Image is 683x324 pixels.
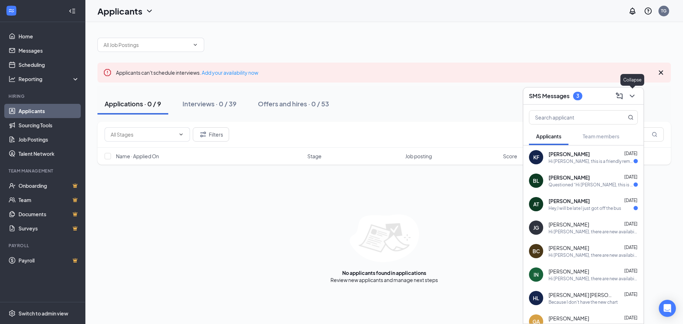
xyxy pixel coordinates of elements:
div: TG [661,8,667,14]
a: OnboardingCrown [18,179,79,193]
div: Hi [PERSON_NAME], there are new availabilities for an interview. This is a reminder to schedule y... [549,229,638,235]
div: Review new applicants and manage next steps [330,276,438,283]
span: [PERSON_NAME] [PERSON_NAME] [549,291,613,298]
span: Stage [307,153,322,160]
a: Talent Network [18,147,79,161]
div: Switch to admin view [18,310,68,317]
span: Name · Applied On [116,153,159,160]
input: All Stages [111,131,175,138]
span: [DATE] [624,151,637,156]
span: [DATE] [624,198,637,203]
a: Messages [18,43,79,58]
div: Because I don't have the new chart [549,299,618,305]
span: Team members [583,133,619,139]
div: Open Intercom Messenger [659,300,676,317]
svg: MagnifyingGlass [628,115,634,120]
svg: Collapse [69,7,76,15]
svg: ComposeMessage [615,92,624,100]
span: Score [503,153,517,160]
svg: Filter [199,130,207,139]
div: BL [533,177,539,184]
span: [DATE] [624,245,637,250]
svg: Settings [9,310,16,317]
svg: ChevronDown [178,132,184,137]
svg: Analysis [9,75,16,83]
svg: Notifications [628,7,637,15]
span: [DATE] [624,174,637,180]
span: [PERSON_NAME] [549,268,589,275]
div: Team Management [9,168,78,174]
div: 3 [576,93,579,99]
a: DocumentsCrown [18,207,79,221]
div: HL [533,294,539,302]
button: ComposeMessage [614,90,625,102]
a: Applicants [18,104,79,118]
div: Questioned “Hi [PERSON_NAME], this is a friendly reminder. Your interview with Firehouse Subs for... [549,182,634,188]
span: [DATE] [624,221,637,227]
div: IN [534,271,539,278]
div: JG [533,224,539,231]
span: [DATE] [624,268,637,273]
a: Sourcing Tools [18,118,79,132]
div: Reporting [18,75,80,83]
span: Applicants [536,133,561,139]
input: Search applicant [529,111,614,124]
input: All Job Postings [104,41,190,49]
span: [PERSON_NAME] [549,315,589,322]
span: [DATE] [624,292,637,297]
span: [PERSON_NAME] [549,221,589,228]
div: Hi [PERSON_NAME], this is a friendly reminder. Your interview with Firehouse Subs for Team Member... [549,158,634,164]
a: TeamCrown [18,193,79,207]
span: Applicants can't schedule interviews. [116,69,258,76]
a: Home [18,29,79,43]
h1: Applicants [97,5,142,17]
svg: MagnifyingGlass [652,132,657,137]
div: Hey,I will be late I just got off the bus [549,205,621,211]
div: Applications · 0 / 9 [105,99,161,108]
div: AT [533,201,539,208]
div: KF [533,154,539,161]
button: ChevronDown [626,90,638,102]
span: [PERSON_NAME] [549,150,590,158]
svg: QuestionInfo [644,7,652,15]
div: BC [533,248,540,255]
span: [PERSON_NAME] [549,174,590,181]
button: Filter Filters [193,127,229,142]
a: SurveysCrown [18,221,79,235]
svg: ChevronDown [628,92,636,100]
div: Hi [PERSON_NAME], there are new availabilities for an interview. This is a reminder to schedule y... [549,276,638,282]
img: empty-state [350,214,419,262]
svg: WorkstreamLogo [8,7,15,14]
a: Job Postings [18,132,79,147]
div: Offers and hires · 0 / 53 [258,99,329,108]
a: Add your availability now [202,69,258,76]
span: [PERSON_NAME] [549,244,589,251]
div: Hi [PERSON_NAME], there are new availabilities for an interview. This is a reminder to schedule y... [549,252,638,258]
h3: SMS Messages [529,92,570,100]
svg: Cross [657,68,665,77]
div: Payroll [9,243,78,249]
svg: ChevronDown [192,42,198,48]
div: Hiring [9,93,78,99]
div: Interviews · 0 / 39 [182,99,237,108]
span: [DATE] [624,315,637,320]
a: PayrollCrown [18,253,79,267]
span: Job posting [405,153,432,160]
a: Scheduling [18,58,79,72]
div: Collapse [620,74,644,86]
svg: ChevronDown [145,7,154,15]
svg: Error [103,68,112,77]
div: No applicants found in applications [342,269,426,276]
span: [PERSON_NAME] [549,197,590,205]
